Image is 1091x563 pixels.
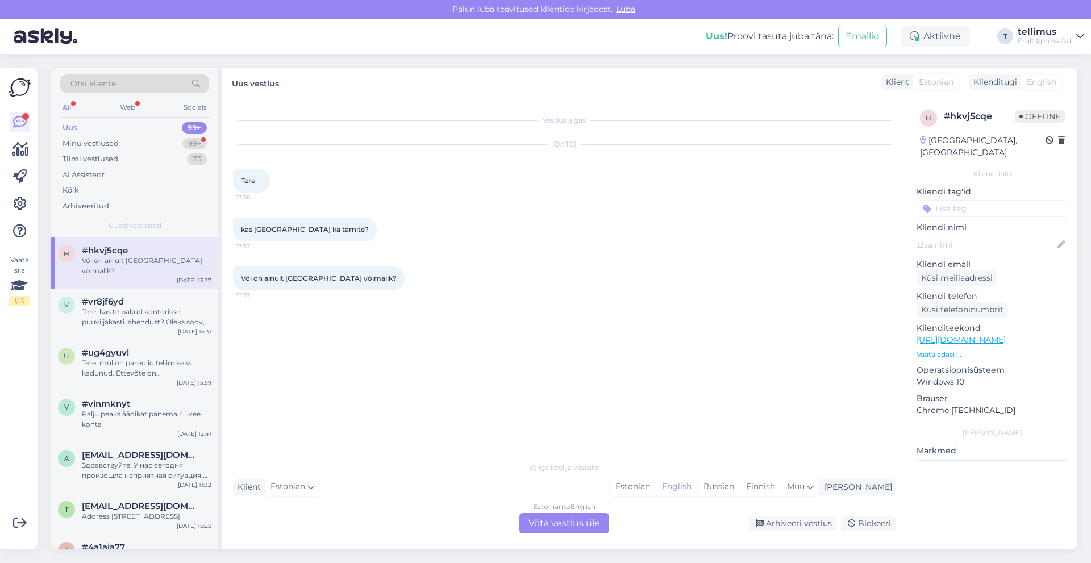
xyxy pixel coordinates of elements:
span: #ug4gyuvl [82,348,129,358]
div: Tiimi vestlused [63,153,118,165]
div: Klient [881,76,909,88]
input: Lisa tag [917,200,1068,217]
div: Küsi telefoninumbrit [917,302,1008,318]
p: Brauser [917,393,1068,404]
div: Finnish [740,478,781,495]
span: h [926,114,931,122]
span: tacocatou@gmail.com [82,501,200,511]
span: kas [GEOGRAPHIC_DATA] ka tarnite? [241,225,369,233]
div: Klienditugi [969,76,1017,88]
img: Askly Logo [9,77,31,98]
div: # hkvj5cqe [944,110,1015,123]
p: Kliendi email [917,258,1068,270]
div: 99+ [182,138,207,149]
span: English [1027,76,1056,88]
div: [DATE] 13:37 [177,276,211,285]
div: Vaata siia [9,255,30,306]
div: [DATE] 11:32 [178,481,211,489]
p: Vaata edasi ... [917,349,1068,360]
div: Russian [697,478,740,495]
p: Klienditeekond [917,322,1068,334]
span: Estonian [919,76,953,88]
div: All [60,100,73,115]
div: [DATE] 15:28 [177,522,211,530]
div: Estonian [610,478,656,495]
div: Arhiveeri vestlus [749,516,836,531]
div: Web [118,100,138,115]
p: Kliendi nimi [917,222,1068,233]
span: v [64,301,69,309]
span: Uued vestlused [109,220,161,231]
div: Kliendi info [917,169,1068,179]
div: Fruit Xpress OÜ [1018,36,1072,45]
a: [URL][DOMAIN_NAME] [917,335,1006,345]
div: English [656,478,697,495]
div: Tere, kas te pakuti kontorisse puuviljakasti lahendust? Oleks soov, et puuviljad tuleksid iganäda... [82,307,211,327]
div: Valige keel ja vastake [233,462,896,473]
div: 99+ [182,122,207,134]
input: Lisa nimi [917,239,1055,251]
p: Kliendi tag'id [917,186,1068,198]
div: 73 [187,153,207,165]
button: Emailid [838,26,887,47]
span: u [64,352,69,360]
span: 4 [64,546,69,554]
div: Uus [63,122,77,134]
span: Tere [241,176,255,185]
div: Здравствуйте! У нас сегодня произошла неприятная ситуация. Сейчас приходила доставка в [PERSON_NA... [82,460,211,481]
div: T [997,28,1013,44]
span: angelinariabceva@gmail.com [82,450,200,460]
div: Blokeeri [841,516,896,531]
div: Või on ainult [GEOGRAPHIC_DATA] võimalik? [82,256,211,276]
div: Tere, mul on paroolid tellimiseks kadunud. Ettevõte on [PERSON_NAME], ise [PERSON_NAME] [PERSON_N... [82,358,211,378]
p: Märkmed [917,445,1068,457]
span: #vr8jf6yd [82,297,124,307]
b: Uus! [706,31,727,41]
div: [DATE] 12:41 [177,429,211,438]
div: Arhiveeritud [63,201,109,212]
span: h [64,249,69,258]
div: [PERSON_NAME] [917,428,1068,438]
div: Kõik [63,185,79,196]
div: Socials [181,100,209,115]
span: #vinmknyt [82,399,130,409]
div: [GEOGRAPHIC_DATA], [GEOGRAPHIC_DATA] [920,135,1046,159]
div: [DATE] [233,139,896,149]
span: 13:37 [236,242,279,251]
span: Luba [613,4,639,14]
span: #4a1aia77 [82,542,125,552]
span: 13:36 [236,193,279,202]
div: Võta vestlus üle [519,513,609,533]
span: Offline [1015,110,1065,123]
div: [DATE] 15:31 [178,327,211,336]
span: Või on ainult [GEOGRAPHIC_DATA] võimalik? [241,274,397,282]
label: Uus vestlus [232,74,279,90]
div: Address [STREET_ADDRESS] [82,511,211,522]
span: v [64,403,69,411]
span: #hkvj5cqe [82,245,128,256]
p: Chrome [TECHNICAL_ID] [917,404,1068,416]
div: Vestlus algas [233,115,896,126]
p: Operatsioonisüsteem [917,364,1068,376]
div: Estonian to English [533,502,596,512]
div: Aktiivne [901,26,970,47]
div: Küsi meiliaadressi [917,270,997,286]
div: AI Assistent [63,169,105,181]
div: tellimus [1018,27,1072,36]
span: Estonian [270,481,305,493]
p: Kliendi telefon [917,290,1068,302]
div: Minu vestlused [63,138,119,149]
span: 13:37 [236,291,279,299]
p: Windows 10 [917,376,1068,388]
span: a [64,454,69,462]
div: Proovi tasuta juba täna: [706,30,834,43]
span: Otsi kliente [70,78,116,90]
div: Klient [233,481,261,493]
div: Palju peaks äädikat panema 4 l vee kohta [82,409,211,429]
span: Muu [787,481,805,491]
span: t [65,505,69,514]
div: 1 / 3 [9,296,30,306]
div: [DATE] 13:59 [177,378,211,387]
div: [PERSON_NAME] [820,481,892,493]
a: tellimusFruit Xpress OÜ [1018,27,1084,45]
